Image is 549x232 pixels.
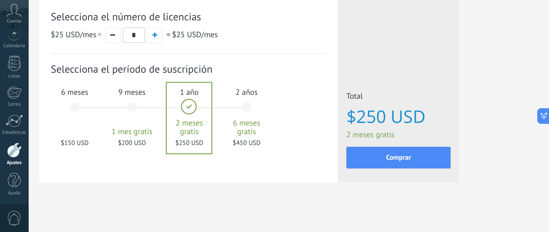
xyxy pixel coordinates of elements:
[51,139,98,147] span: $150 USD
[166,139,213,147] span: $250 USD
[51,10,327,23] span: Selecciona el número de licencias
[172,29,217,39] span: /mes
[2,160,27,166] div: Ajustes
[346,129,450,139] span: 2 meses gratis
[51,87,98,97] span: 6 meses
[2,190,27,196] div: Ayuda
[108,127,155,136] span: 1 mes gratis
[51,62,327,76] span: Selecciona el período de suscripción
[51,29,80,39] span: $25 USD
[346,91,450,103] span: Total
[346,147,450,168] button: Comprar
[108,139,155,147] span: $200 USD
[2,74,27,79] div: Listas
[223,139,270,147] span: $450 USD
[51,29,103,39] span: /mes
[223,119,270,136] span: 6 meses gratis
[166,119,213,136] span: 2 meses gratis
[166,29,170,39] span: =
[108,87,155,97] span: 9 meses
[172,29,201,39] span: $25 USD
[2,130,27,135] div: Estadísticas
[7,19,21,24] span: Cuenta
[346,107,450,126] span: $250 USD
[386,155,411,161] span: Comprar
[2,102,27,107] div: Correo
[223,87,270,97] span: 2 años
[2,43,27,49] div: Calendario
[166,87,213,97] span: 1 año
